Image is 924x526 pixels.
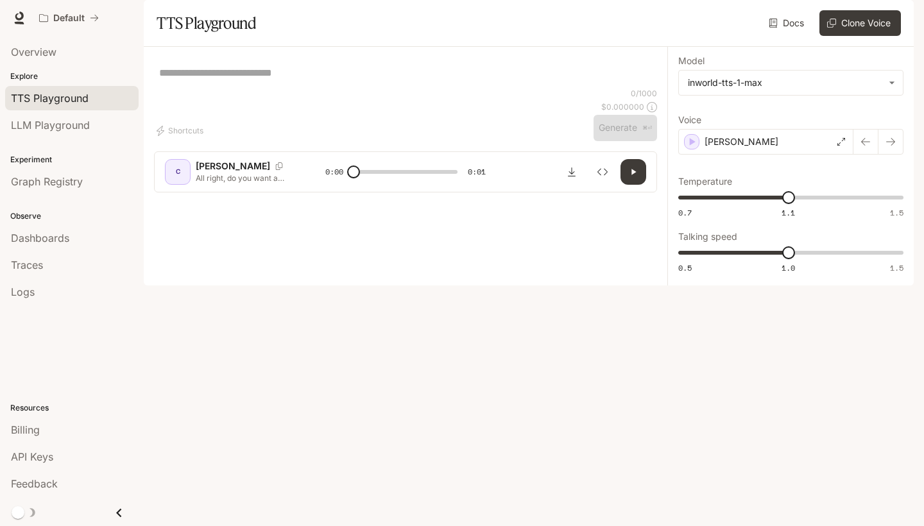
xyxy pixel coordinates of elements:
[157,10,256,36] h1: TTS Playground
[688,76,882,89] div: inworld-tts-1-max
[678,56,705,65] p: Model
[705,135,778,148] p: [PERSON_NAME]
[196,173,295,183] p: All right, do you want a labubu?
[678,232,737,241] p: Talking speed
[590,159,615,185] button: Inspect
[766,10,809,36] a: Docs
[819,10,901,36] button: Clone Voice
[154,121,209,141] button: Shortcuts
[678,207,692,218] span: 0.7
[782,262,795,273] span: 1.0
[678,262,692,273] span: 0.5
[782,207,795,218] span: 1.1
[559,159,585,185] button: Download audio
[325,165,343,178] span: 0:00
[270,162,288,170] button: Copy Voice ID
[33,5,105,31] button: All workspaces
[196,160,270,173] p: [PERSON_NAME]
[167,162,188,182] div: C
[679,71,903,95] div: inworld-tts-1-max
[890,207,903,218] span: 1.5
[678,115,701,124] p: Voice
[678,177,732,186] p: Temperature
[890,262,903,273] span: 1.5
[53,13,85,24] p: Default
[880,482,911,513] iframe: Intercom live chat
[631,88,657,99] p: 0 / 1000
[601,101,644,112] p: $ 0.000000
[468,165,486,178] span: 0:01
